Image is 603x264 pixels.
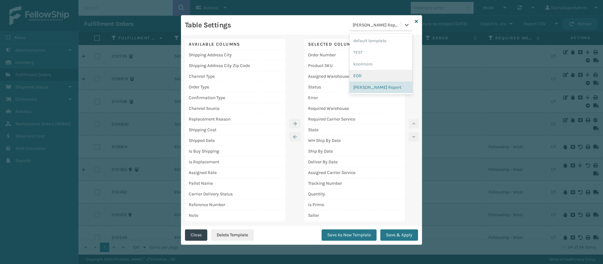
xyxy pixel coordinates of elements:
[322,229,377,241] button: Save As New Template
[185,114,285,125] div: Replacement Reason
[350,35,412,47] div: default template
[304,178,405,189] div: Tracking Number
[185,135,285,146] div: Shipped Date
[350,70,412,81] div: EOD
[304,221,405,232] div: Channel
[185,82,285,93] div: Order Type
[304,60,405,71] div: Product SKU
[304,82,405,93] div: Status
[304,103,405,114] div: Required Warehouse
[185,199,285,210] div: Reference Number
[304,146,405,157] div: Ship By Date
[304,157,405,167] div: Deliver By Date
[304,135,405,146] div: WH Ship By Date
[380,229,418,241] button: Save & Apply
[185,210,285,221] div: Note
[304,167,405,178] div: Assigned Carrier Service
[185,146,285,157] div: Is Buy Shipping
[304,71,405,82] div: Assigned Warehouse
[185,157,285,167] div: Is Replacement
[185,178,285,189] div: Pallet Name
[185,20,231,30] h3: Table Settings
[304,93,405,103] div: Error
[211,229,254,241] button: Delete Template
[304,125,405,135] div: State
[304,199,405,210] div: Is Prime
[304,210,405,221] div: Seller
[185,50,285,60] div: Shipping Address City
[185,167,285,178] div: Assigned Rate
[185,60,285,71] div: Shipping Address City Zip Code
[350,81,412,93] div: [PERSON_NAME] Report
[185,189,285,199] div: Carrier Delivery Status
[304,50,405,60] div: Order Number
[185,229,207,241] button: Close
[304,189,405,199] div: Quantity
[353,22,401,28] div: [PERSON_NAME] Report
[350,47,412,58] div: TEST
[185,103,285,114] div: Channel Source
[185,125,285,135] div: Shipping Cost
[185,93,285,103] div: Confirmation Type
[185,39,285,50] div: Available Columns
[304,39,405,50] div: Selected Columns
[185,221,285,232] div: Zone
[185,71,285,82] div: Channel Type
[350,58,412,70] div: koolmore
[304,114,405,125] div: Required Carrier Service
